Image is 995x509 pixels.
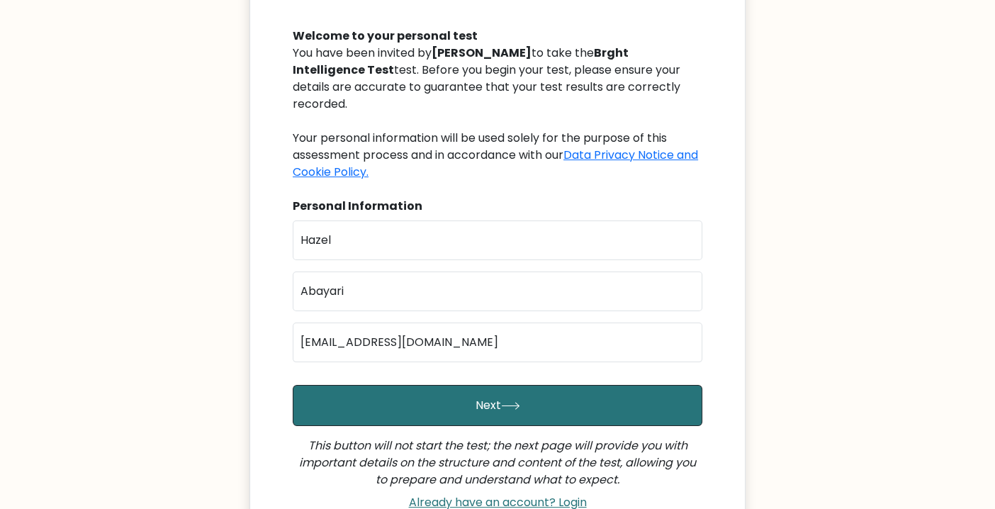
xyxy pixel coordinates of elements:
[293,323,702,362] input: Email
[432,45,532,61] b: [PERSON_NAME]
[293,198,702,215] div: Personal Information
[293,385,702,426] button: Next
[293,45,629,78] b: Brght Intelligence Test
[293,272,702,311] input: Last name
[293,147,698,180] a: Data Privacy Notice and Cookie Policy.
[293,45,702,181] div: You have been invited by to take the test. Before you begin your test, please ensure your details...
[293,28,702,45] div: Welcome to your personal test
[299,437,696,488] i: This button will not start the test; the next page will provide you with important details on the...
[293,220,702,260] input: First name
